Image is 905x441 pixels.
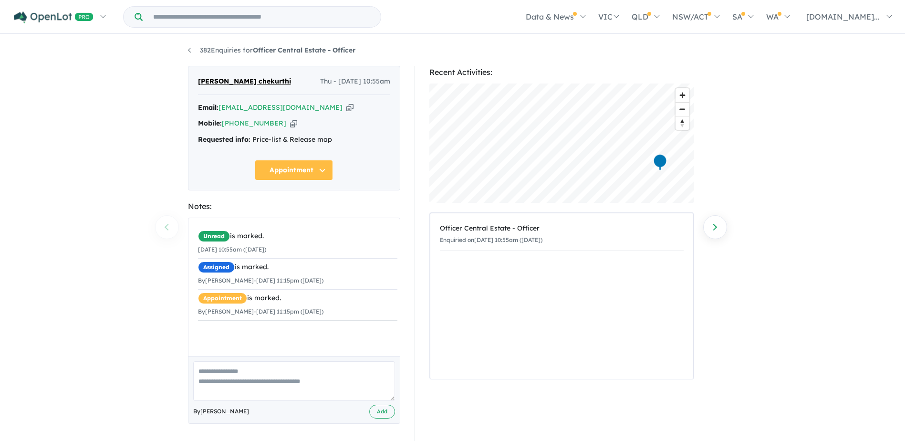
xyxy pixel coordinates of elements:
[193,407,249,416] span: By [PERSON_NAME]
[198,76,291,87] span: [PERSON_NAME] chekurthi
[198,293,247,304] span: Appointment
[429,84,694,203] canvas: Map
[198,262,397,273] div: is marked.
[676,102,689,116] button: Zoom out
[188,45,718,56] nav: breadcrumb
[346,103,354,113] button: Copy
[198,246,266,253] small: [DATE] 10:55am ([DATE])
[198,134,390,146] div: Price-list & Release map
[222,119,286,127] a: [PHONE_NUMBER]
[198,119,222,127] strong: Mobile:
[198,231,397,242] div: is marked.
[198,135,250,144] strong: Requested info:
[198,308,323,315] small: By [PERSON_NAME] - [DATE] 11:15pm ([DATE])
[440,236,542,243] small: Enquiried on [DATE] 10:55am ([DATE])
[806,12,880,21] span: [DOMAIN_NAME]...
[320,76,390,87] span: Thu - [DATE] 10:55am
[198,103,218,112] strong: Email:
[255,160,333,180] button: Appointment
[198,277,323,284] small: By [PERSON_NAME] - [DATE] 11:15pm ([DATE])
[198,231,230,242] span: Unread
[188,46,355,54] a: 382Enquiries forOfficer Central Estate - Officer
[653,154,667,171] div: Map marker
[14,11,94,23] img: Openlot PRO Logo White
[188,200,400,213] div: Notes:
[218,103,343,112] a: [EMAIL_ADDRESS][DOMAIN_NAME]
[429,66,694,79] div: Recent Activities:
[440,223,684,234] div: Officer Central Estate - Officer
[145,7,379,27] input: Try estate name, suburb, builder or developer
[440,218,684,251] a: Officer Central Estate - OfficerEnquiried on[DATE] 10:55am ([DATE])
[676,88,689,102] button: Zoom in
[676,103,689,116] span: Zoom out
[253,46,355,54] strong: Officer Central Estate - Officer
[676,116,689,130] button: Reset bearing to north
[369,405,395,419] button: Add
[198,262,235,273] span: Assigned
[198,293,397,304] div: is marked.
[290,118,297,128] button: Copy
